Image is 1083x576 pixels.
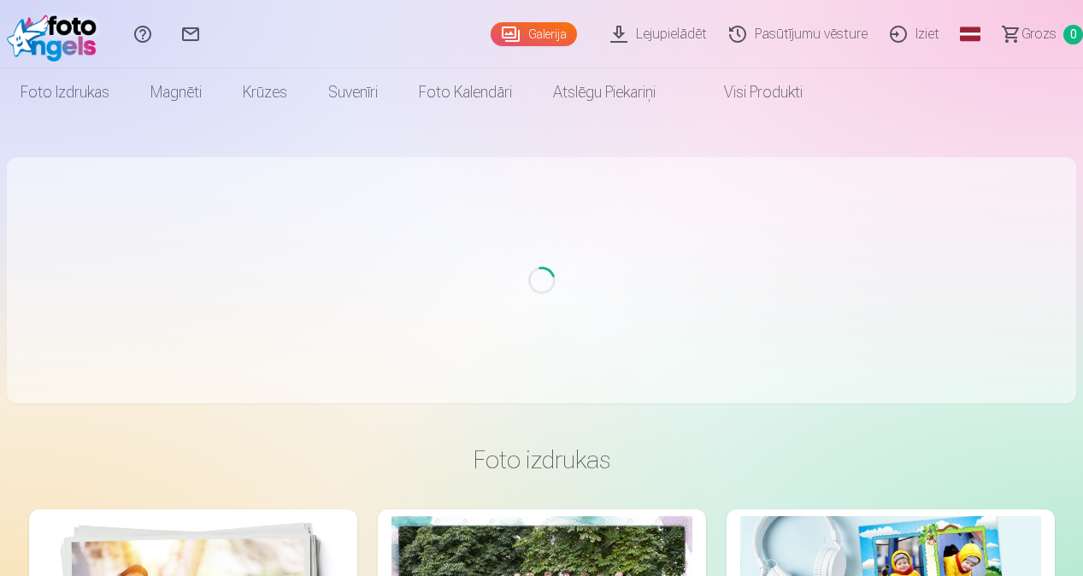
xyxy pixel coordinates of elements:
a: Galerija [491,22,577,46]
span: 0 [1063,25,1083,44]
a: Visi produkti [676,68,823,116]
span: Grozs [1021,24,1057,44]
img: /fa1 [7,7,105,62]
a: Magnēti [130,68,222,116]
a: Suvenīri [308,68,398,116]
h3: Foto izdrukas [43,444,1041,475]
a: Krūzes [222,68,308,116]
a: Foto kalendāri [398,68,533,116]
a: Atslēgu piekariņi [533,68,676,116]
